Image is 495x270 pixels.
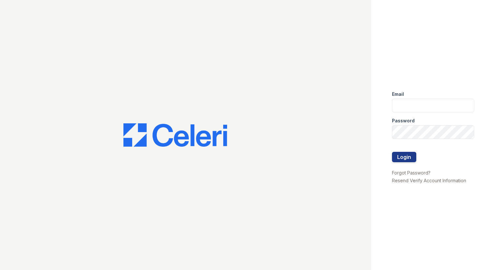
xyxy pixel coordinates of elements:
[123,123,227,147] img: CE_Logo_Blue-a8612792a0a2168367f1c8372b55b34899dd931a85d93a1a3d3e32e68fde9ad4.png
[392,91,404,97] label: Email
[392,170,431,175] a: Forgot Password?
[392,152,416,162] button: Login
[392,178,466,183] a: Resend Verify Account Information
[392,118,415,124] label: Password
